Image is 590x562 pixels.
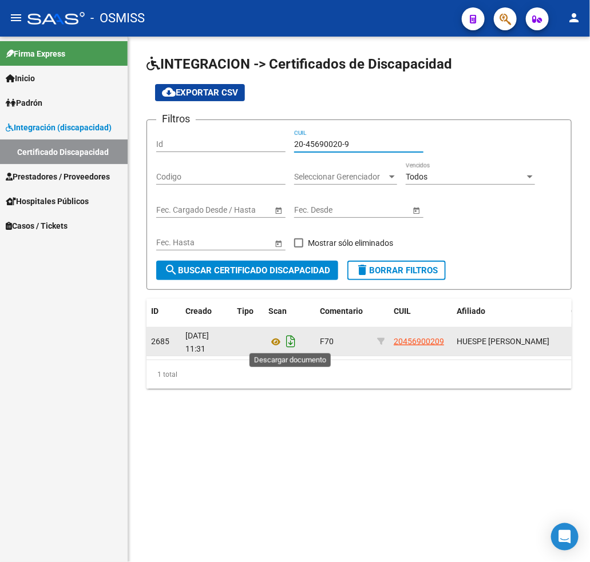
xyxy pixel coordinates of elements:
span: Afiliado [457,306,485,316]
button: Open calendar [272,204,284,216]
button: Borrar Filtros [347,261,446,280]
span: Casos / Tickets [6,220,68,232]
span: Creado [185,306,212,316]
mat-icon: cloud_download [162,85,176,99]
mat-icon: menu [9,11,23,25]
input: Fecha fin [208,205,264,215]
span: Comentario [320,306,363,316]
span: Integración (discapacidad) [6,121,112,134]
span: Mostrar sólo eliminados [308,236,393,250]
input: Fecha inicio [156,238,198,248]
span: - OSMISS [90,6,145,31]
mat-icon: search [164,263,178,277]
span: ID [151,306,159,316]
span: Firma Express [6,47,65,60]
mat-icon: delete [355,263,369,277]
span: Padrón [6,97,42,109]
datatable-header-cell: CUIL [389,299,452,324]
span: CUIL [394,306,411,316]
span: Hospitales Públicos [6,195,89,208]
span: 20456900209 [394,337,444,346]
datatable-header-cell: Tipo [232,299,264,324]
span: Seleccionar Gerenciador [294,172,387,182]
datatable-header-cell: ID [146,299,181,324]
input: Fecha fin [346,205,402,215]
button: Open calendar [272,237,284,249]
span: Inicio [6,72,35,85]
button: Buscar Certificado Discapacidad [156,261,338,280]
datatable-header-cell: Scan [264,299,315,324]
button: Open calendar [410,204,422,216]
span: Exportar CSV [162,87,238,98]
span: INTEGRACION -> Certificados de Discapacidad [146,56,452,72]
input: Fecha fin [208,238,264,248]
mat-icon: person [567,11,581,25]
span: Scan [268,306,287,316]
div: 1 total [146,360,572,389]
span: Prestadores / Proveedores [6,170,110,183]
h3: Filtros [156,111,196,127]
span: [DATE] 11:31 [185,331,209,353]
datatable-header-cell: Comentario [315,299,373,324]
span: Tipo [237,306,254,316]
input: Fecha inicio [294,205,336,215]
span: 2685 [151,337,169,346]
span: Buscar Certificado Discapacidad [164,265,330,276]
datatable-header-cell: Afiliado [452,299,567,324]
div: Open Intercom Messenger [551,523,579,551]
span: HUESPE [PERSON_NAME] [457,337,549,346]
span: F70 [320,337,334,346]
button: Exportar CSV [155,84,245,101]
span: Borrar Filtros [355,265,438,276]
i: Descargar documento [283,332,298,350]
span: Todos [406,172,427,181]
input: Fecha inicio [156,205,198,215]
datatable-header-cell: Creado [181,299,232,324]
